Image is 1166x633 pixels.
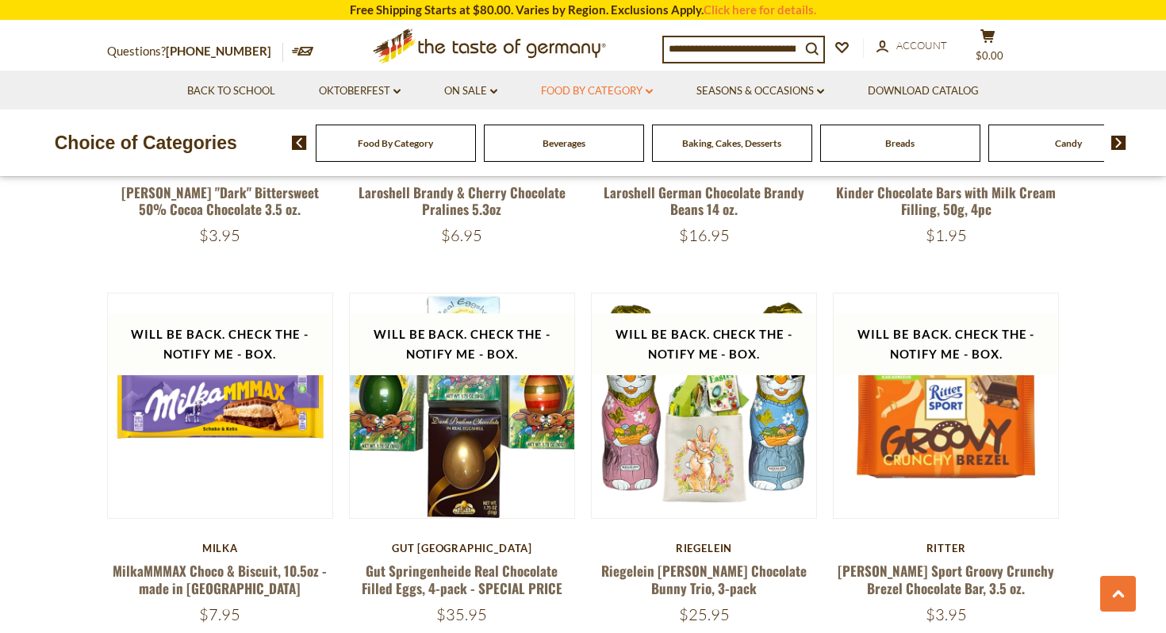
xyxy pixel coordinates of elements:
[926,604,967,624] span: $3.95
[601,561,807,597] a: Riegelein [PERSON_NAME] Chocolate Bunny Trio, 3-pack
[834,293,1058,518] img: Ritter Sport Groovy Crunchy Brezel Chocolate Bar, 3.5 oz.
[436,604,487,624] span: $35.95
[896,39,947,52] span: Account
[292,136,307,150] img: previous arrow
[836,182,1056,219] a: Kinder Chocolate Bars with Milk Cream Filling, 50g, 4pc
[876,37,947,55] a: Account
[885,137,915,149] a: Breads
[543,137,585,149] a: Beverages
[1111,136,1126,150] img: next arrow
[199,225,240,245] span: $3.95
[199,604,240,624] span: $7.95
[591,542,817,554] div: Riegelein
[682,137,781,149] a: Baking, Cakes, Desserts
[444,82,497,100] a: On Sale
[166,44,271,58] a: [PHONE_NUMBER]
[696,82,824,100] a: Seasons & Occasions
[1055,137,1082,149] a: Candy
[319,82,401,100] a: Oktoberfest
[964,29,1011,68] button: $0.00
[108,293,332,518] img: MilkaMMMAX Choco & Biscuit, 10.5oz - made in Austria
[362,561,562,597] a: Gut Springenheide Real Chocolate Filled Eggs, 4-pack - SPECIAL PRICE
[679,604,730,624] span: $25.95
[121,182,319,219] a: [PERSON_NAME] "Dark" Bittersweet 50% Cocoa Chocolate 3.5 oz.
[349,542,575,554] div: Gut [GEOGRAPHIC_DATA]
[350,293,574,518] img: Gut Springenheide Real Chocolate Filled Eggs, 4-pack - SPECIAL PRICE
[976,49,1003,62] span: $0.00
[441,225,482,245] span: $6.95
[187,82,275,100] a: Back to School
[868,82,979,100] a: Download Catalog
[604,182,804,219] a: Laroshell German Chocolate Brandy Beans 14 oz.
[838,561,1054,597] a: [PERSON_NAME] Sport Groovy Crunchy Brezel Chocolate Bar, 3.5 oz.
[541,82,653,100] a: Food By Category
[926,225,967,245] span: $1.95
[358,137,433,149] a: Food By Category
[704,2,816,17] a: Click here for details.
[107,542,333,554] div: Milka
[679,225,730,245] span: $16.95
[113,561,327,597] a: MilkaMMMAX Choco & Biscuit, 10.5oz - made in [GEOGRAPHIC_DATA]
[833,542,1059,554] div: Ritter
[359,182,566,219] a: Laroshell Brandy & Cherry Chocolate Pralines 5.3oz
[107,41,283,62] p: Questions?
[592,293,816,518] img: Riegelein Windel Chocolate Bunny Trio, 3-pack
